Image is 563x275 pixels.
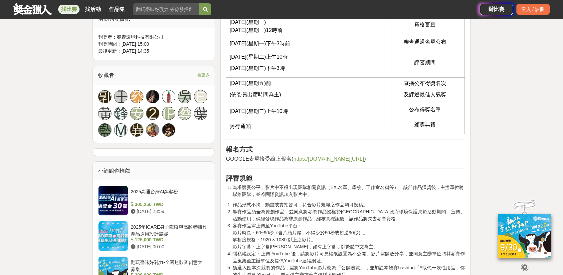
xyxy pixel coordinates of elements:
[98,107,111,120] a: 黃
[230,54,288,60] span: [DATE](星期二)上午10時
[98,72,114,78] span: 收藏者
[194,107,207,120] a: 葉
[233,223,302,228] span: 參賽作品需上傳至YouTube平台：
[162,90,175,103] img: Avatar
[233,230,368,235] span: 影片時長：60~90秒（含片頭片尾，不得少於60秒或超過90秒）。
[404,92,446,97] span: 及評選最佳人氣獎
[480,4,513,15] a: 辦比賽
[98,186,209,216] a: 2025高通台灣AI黑客松 305,250 TWD [DATE] 23:59
[409,107,441,112] span: 公布得獎名單
[230,80,271,86] span: [DATE](星期五)前
[404,39,446,45] span: 審查通過名單公布
[230,65,285,71] span: [DATE](星期二)下午3時
[114,107,127,120] a: 鋒
[414,22,436,27] span: 資格審查
[82,5,103,14] a: 找活動
[230,27,282,33] span: [DATE](星期一)12時前
[114,123,127,137] a: M
[98,90,111,103] a: 郭
[233,185,464,197] span: 為求競賽公平，影片中不得出現團隊相關資訊（EX.名單、學校、工作室名稱等），該部作品獲獎後，主辦單位將聯絡團隊，並將團隊資訊加入影片中。
[162,107,175,120] a: [PERSON_NAME]
[194,90,207,103] a: E
[114,90,127,103] a: 王
[230,108,288,114] span: [DATE](星期二)上午10時
[98,221,209,251] a: 2025年ICARE身心障礙與高齡者輔具產品通用設計競賽 125,000 TWD [DATE] 00:00
[98,34,209,41] div: 刊登者： 秦泰環境科技有限公司
[233,251,465,263] span: 隱私權設定：上傳 YouTube 後，請將影片可見權限設置為不公開。影片需開放分享，並同意主辦單位將其參賽作品蒐集至主辦單位及提供YouTube連結網址。
[98,41,209,48] div: 刊登時間： [DATE] 15:00
[133,3,199,15] input: 翻玩臺味好乳力 等你發揮創意！
[233,244,378,249] span: 影片字幕：上字幕[PERSON_NAME]，如有上字幕，以繁體中文為主。
[230,92,281,97] span: (依委員出席時間為主)
[146,107,159,120] a: 2
[131,259,207,272] div: 翻玩臺味好乳力-全國短影音創意大募集
[226,146,253,153] strong: 報名方式
[230,19,266,25] span: [DATE](星期一)
[58,5,80,14] a: 找比賽
[131,208,207,215] div: [DATE] 23:59
[178,90,191,103] a: 吳
[130,107,143,120] a: 安
[98,48,209,55] div: 最後更新： [DATE] 14:35
[106,5,127,14] a: 作品集
[131,236,207,243] div: 125,000 TWD
[131,201,207,208] div: 305,250 TWD
[226,175,253,182] strong: 評審規範
[131,224,207,236] div: 2025年ICARE身心障礙與高齡者輔具產品通用設計競賽
[131,243,207,250] div: [DATE] 00:00
[226,156,293,162] span: GOOGLE表單接受線上報名(
[293,156,364,162] a: https:/[DOMAIN_NAME][URL]
[146,124,159,136] img: Avatar
[146,90,159,103] img: Avatar
[404,80,446,86] span: 直播公布得獎名次
[414,122,436,127] span: 頒獎典禮
[233,237,316,242] span: 解析度規格：1920 × 1080 以上之影片。
[233,209,465,221] span: 參賽作品須全為原創作品，並同意將參賽作品授權於[GEOGRAPHIC_DATA]政府環境保護局於活動期間、宣傳、活動使用，倘經發現作品為非原創作品，經核實確認後，該作品將失去參賽資格。
[130,90,143,103] a: 蔡
[230,41,290,46] span: [DATE](星期一)下午3時前
[516,4,550,15] div: 登入 / 註冊
[162,124,175,136] img: Avatar
[197,71,209,79] span: 看更多
[131,188,207,201] div: 2025高通台灣AI黑客松
[414,60,436,65] span: 評審期間
[498,214,551,258] img: c171a689-fb2c-43c6-a33c-e56b1f4b2190.jpg
[364,156,366,162] span: )
[130,123,143,137] a: 異
[230,123,251,129] span: 另行通知
[93,162,215,180] div: 小酒館也推薦
[178,107,191,120] a: 蔡
[233,202,368,207] span: 作品形式不拘，動畫或實拍皆可，符合影片規範之作品均可投稿。
[98,123,111,137] a: 藍
[93,10,215,28] div: 活動刊登資訊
